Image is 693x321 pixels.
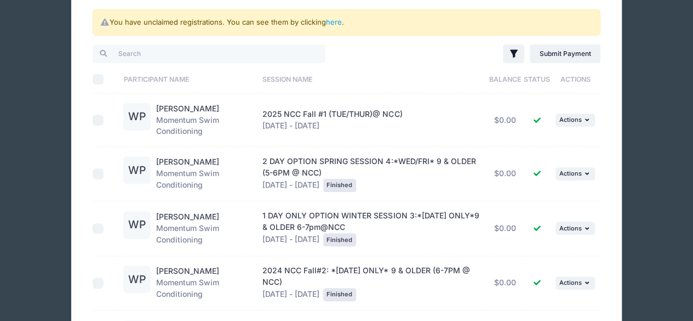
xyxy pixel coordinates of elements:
[262,266,469,286] span: 2024 NCC Fall#2: *[DATE] ONLY* 9 & OLDER (6-7PM @ NCC)
[487,94,524,147] td: $0.00
[559,116,581,123] span: Actions
[156,212,219,221] a: [PERSON_NAME]
[156,266,219,275] a: [PERSON_NAME]
[262,265,481,301] div: [DATE] - [DATE]
[156,103,252,138] div: Momentum Swim Conditioning
[559,224,581,232] span: Actions
[156,266,252,300] div: Momentum Swim Conditioning
[156,104,219,113] a: [PERSON_NAME]
[262,156,476,177] span: 2 DAY OPTION SPRING SESSION 4:*WED/FRI* 9 & OLDER (5-6PM @ NCC)
[559,279,581,286] span: Actions
[326,18,342,26] a: here
[555,114,595,127] button: Actions
[123,166,151,176] a: WP
[550,65,600,94] th: Actions: activate to sort column ascending
[93,44,325,63] input: Search
[262,109,481,132] div: [DATE] - [DATE]
[487,65,524,94] th: Balance: activate to sort column ascending
[487,201,524,256] td: $0.00
[487,256,524,311] td: $0.00
[257,65,487,94] th: Session Name: activate to sort column ascending
[262,211,479,232] span: 1 DAY ONLY OPTION WINTER SESSION 3:*[DATE] ONLY*9 & OLDER 6-7pm@NCC
[123,112,151,122] a: WP
[123,156,151,184] div: WP
[123,266,151,293] div: WP
[156,156,252,191] div: Momentum Swim Conditioning
[262,109,402,119] span: 2025 NCC Fall #1 (TUE/THUR)@ NCC)
[323,179,356,192] div: Finished
[555,277,595,290] button: Actions
[530,44,600,63] a: Submit Payment
[118,65,257,94] th: Participant Name: activate to sort column ascending
[524,65,550,94] th: Status: activate to sort column ascending
[262,210,481,246] div: [DATE] - [DATE]
[123,211,151,239] div: WP
[555,222,595,235] button: Actions
[123,103,151,131] div: WP
[123,221,151,230] a: WP
[156,157,219,166] a: [PERSON_NAME]
[323,233,356,246] div: Finished
[93,9,600,36] div: You have unclaimed registrations. You can see them by clicking .
[93,65,118,94] th: Select All
[555,167,595,181] button: Actions
[323,288,356,301] div: Finished
[156,211,252,246] div: Momentum Swim Conditioning
[262,156,481,192] div: [DATE] - [DATE]
[123,275,151,285] a: WP
[559,170,581,177] span: Actions
[487,147,524,201] td: $0.00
